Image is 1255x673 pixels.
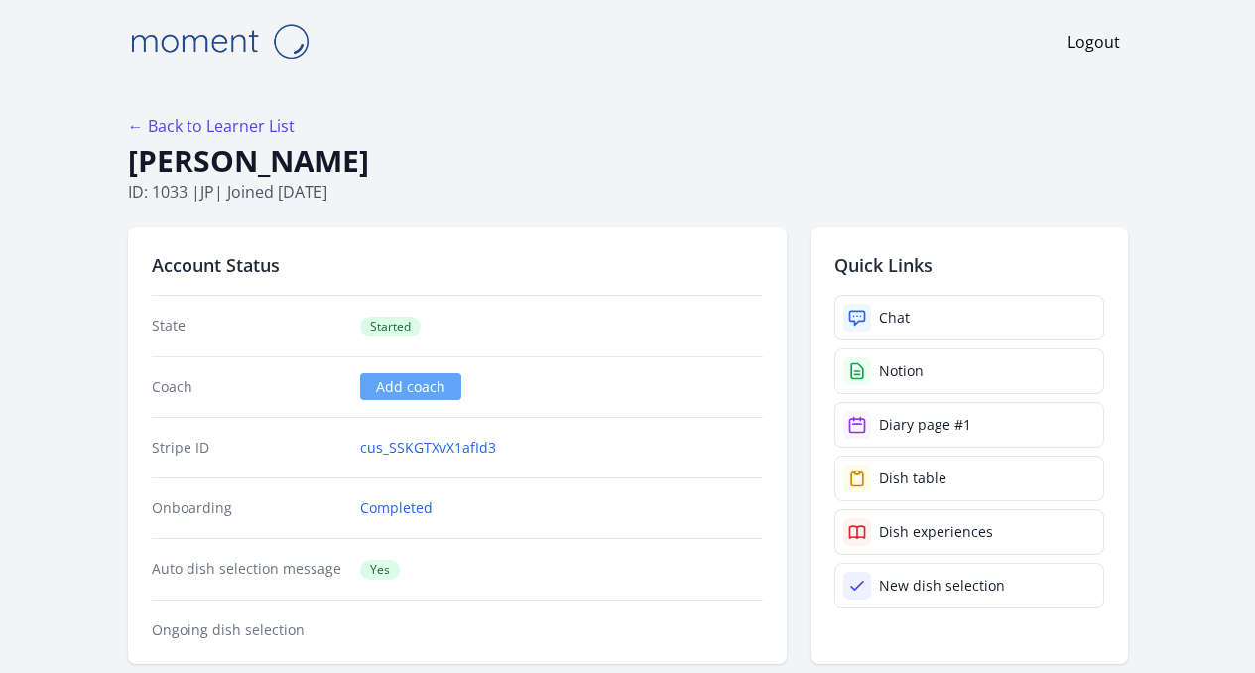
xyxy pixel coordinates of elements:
div: Chat [879,308,910,328]
h2: Account Status [152,251,763,279]
span: jp [200,181,214,202]
a: New dish selection [834,563,1104,608]
dt: Auto dish selection message [152,559,345,580]
div: Dish table [879,469,946,488]
span: Yes [360,560,400,580]
dt: State [152,316,345,336]
div: Diary page #1 [879,415,971,435]
img: Moment [120,16,318,67]
dt: Onboarding [152,498,345,518]
a: Add coach [360,373,461,400]
p: ID: 1033 | | Joined [DATE] [128,180,1128,203]
a: Logout [1067,30,1120,54]
div: New dish selection [879,576,1005,596]
h1: [PERSON_NAME] [128,142,1128,180]
div: Dish experiences [879,522,993,542]
h2: Quick Links [834,251,1104,279]
a: Diary page #1 [834,402,1104,448]
div: Notion [879,361,924,381]
dt: Ongoing dish selection [152,620,345,640]
a: cus_SSKGTXvX1afId3 [360,438,496,458]
dt: Coach [152,377,345,397]
a: Completed [360,498,433,518]
dt: Stripe ID [152,438,345,458]
a: Dish experiences [834,509,1104,555]
span: Started [360,317,421,336]
a: ← Back to Learner List [128,115,295,137]
a: Chat [834,295,1104,340]
a: Dish table [834,456,1104,501]
a: Notion [834,348,1104,394]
